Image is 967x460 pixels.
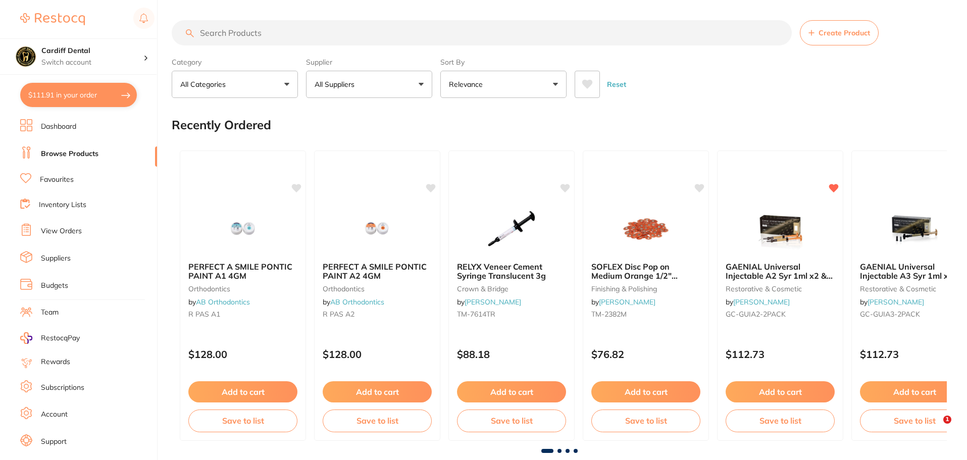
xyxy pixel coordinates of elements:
button: All Categories [172,71,298,98]
span: RestocqPay [41,333,80,343]
button: Add to cart [188,381,297,402]
span: by [457,297,521,306]
a: RestocqPay [20,332,80,344]
a: Support [41,437,67,447]
p: All Categories [180,79,230,89]
small: crown & bridge [457,285,566,293]
a: Restocq Logo [20,8,85,31]
a: Budgets [41,281,68,291]
a: AB Orthodontics [196,297,250,306]
b: PERFECT A SMILE PONTIC PAINT A1 4GM [188,262,297,281]
a: Team [41,308,59,318]
a: [PERSON_NAME] [465,297,521,306]
button: Add to cart [323,381,432,402]
small: orthodontics [323,285,432,293]
img: RestocqPay [20,332,32,344]
h4: Cardiff Dental [41,46,143,56]
a: [PERSON_NAME] [868,297,924,306]
button: Create Product [800,20,879,45]
button: Save to list [323,410,432,432]
small: finishing & polishing [591,285,700,293]
p: $128.00 [323,348,432,360]
label: Sort By [440,58,567,67]
span: by [726,297,790,306]
small: TM-2382M [591,310,700,318]
h2: Recently Ordered [172,118,271,132]
a: Favourites [40,175,74,185]
p: $88.18 [457,348,566,360]
span: by [188,297,250,306]
button: Save to list [591,410,700,432]
p: $76.82 [591,348,700,360]
a: Dashboard [41,122,76,132]
img: GAENIAL Universal Injectable A2 Syr 1ml x2 & 20 Disp tips [747,203,813,254]
label: Category [172,58,298,67]
img: PERFECT A SMILE PONTIC PAINT A1 4GM [210,203,276,254]
a: AB Orthodontics [330,297,384,306]
small: TM-7614TR [457,310,566,318]
button: Add to cart [457,381,566,402]
label: Supplier [306,58,432,67]
a: Rewards [41,357,70,367]
a: Inventory Lists [39,200,86,210]
p: $128.00 [188,348,297,360]
b: GAENIAL Universal Injectable A2 Syr 1ml x2 & 20 Disp tips [726,262,835,281]
small: restorative & cosmetic [726,285,835,293]
a: View Orders [41,226,82,236]
span: 1 [943,416,951,424]
b: PERFECT A SMILE PONTIC PAINT A2 4GM [323,262,432,281]
b: RELYX Veneer Cement Syringe Translucent 3g [457,262,566,281]
img: Restocq Logo [20,13,85,25]
small: R PAS A2 [323,310,432,318]
span: Create Product [819,29,870,37]
p: Relevance [449,79,487,89]
small: R PAS A1 [188,310,297,318]
button: All Suppliers [306,71,432,98]
small: orthodontics [188,285,297,293]
button: Add to cart [591,381,700,402]
button: Save to list [726,410,835,432]
p: Switch account [41,58,143,68]
button: Save to list [188,410,297,432]
iframe: Intercom live chat [923,416,947,440]
b: SOFLEX Disc Pop on Medium Orange 1/2" 12.7mm Pack of 85 [591,262,700,281]
span: by [860,297,924,306]
a: [PERSON_NAME] [733,297,790,306]
span: by [591,297,655,306]
p: All Suppliers [315,79,359,89]
span: by [323,297,384,306]
input: Search Products [172,20,792,45]
button: Save to list [457,410,566,432]
button: Relevance [440,71,567,98]
button: Reset [604,71,629,98]
a: Subscriptions [41,383,84,393]
img: GAENIAL Universal Injectable A3 Syr 1ml x2 & 20 Disp tips [882,203,947,254]
img: PERFECT A SMILE PONTIC PAINT A2 4GM [344,203,410,254]
a: Browse Products [41,149,98,159]
img: RELYX Veneer Cement Syringe Translucent 3g [479,203,544,254]
img: SOFLEX Disc Pop on Medium Orange 1/2" 12.7mm Pack of 85 [613,203,679,254]
button: $111.91 in your order [20,83,137,107]
small: GC-GUIA2-2PACK [726,310,835,318]
a: [PERSON_NAME] [599,297,655,306]
img: Cardiff Dental [16,46,36,67]
button: Add to cart [726,381,835,402]
a: Account [41,410,68,420]
a: Suppliers [41,253,71,264]
p: $112.73 [726,348,835,360]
